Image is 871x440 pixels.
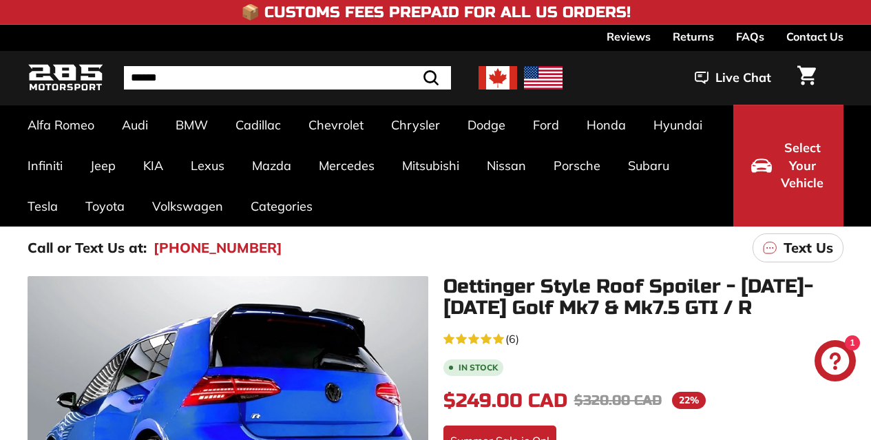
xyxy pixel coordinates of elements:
a: 4.7 rating (6 votes) [443,329,844,347]
a: Audi [108,105,162,145]
a: [PHONE_NUMBER] [154,238,282,258]
a: Categories [237,186,326,227]
span: 22% [672,392,706,409]
a: Jeep [76,145,129,186]
input: Search [124,66,451,90]
p: Text Us [784,238,833,258]
a: Chrysler [377,105,454,145]
a: Chevrolet [295,105,377,145]
a: Volkswagen [138,186,237,227]
a: Toyota [72,186,138,227]
a: Hyundai [640,105,716,145]
a: Cart [789,54,824,101]
a: Nissan [473,145,540,186]
span: Select Your Vehicle [779,139,826,192]
a: Contact Us [786,25,843,48]
a: Mazda [238,145,305,186]
a: Reviews [607,25,651,48]
a: Lexus [177,145,238,186]
inbox-online-store-chat: Shopify online store chat [810,340,860,385]
p: Call or Text Us at: [28,238,147,258]
a: Alfa Romeo [14,105,108,145]
a: Mercedes [305,145,388,186]
span: $249.00 CAD [443,389,567,412]
a: Subaru [614,145,683,186]
img: Logo_285_Motorsport_areodynamics_components [28,62,103,94]
a: Infiniti [14,145,76,186]
a: Dodge [454,105,519,145]
h4: 📦 Customs Fees Prepaid for All US Orders! [241,4,631,21]
a: KIA [129,145,177,186]
a: Returns [673,25,714,48]
a: Honda [573,105,640,145]
a: BMW [162,105,222,145]
a: Porsche [540,145,614,186]
button: Live Chat [677,61,789,95]
span: (6) [505,331,519,347]
a: Cadillac [222,105,295,145]
a: Text Us [753,233,843,262]
span: Live Chat [715,69,771,87]
b: In stock [459,364,498,372]
a: FAQs [736,25,764,48]
h1: Oettinger Style Roof Spoiler - [DATE]-[DATE] Golf Mk7 & Mk7.5 GTI / R [443,276,844,319]
span: $320.00 CAD [574,392,662,409]
a: Ford [519,105,573,145]
a: Tesla [14,186,72,227]
a: Mitsubishi [388,145,473,186]
button: Select Your Vehicle [733,105,843,227]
